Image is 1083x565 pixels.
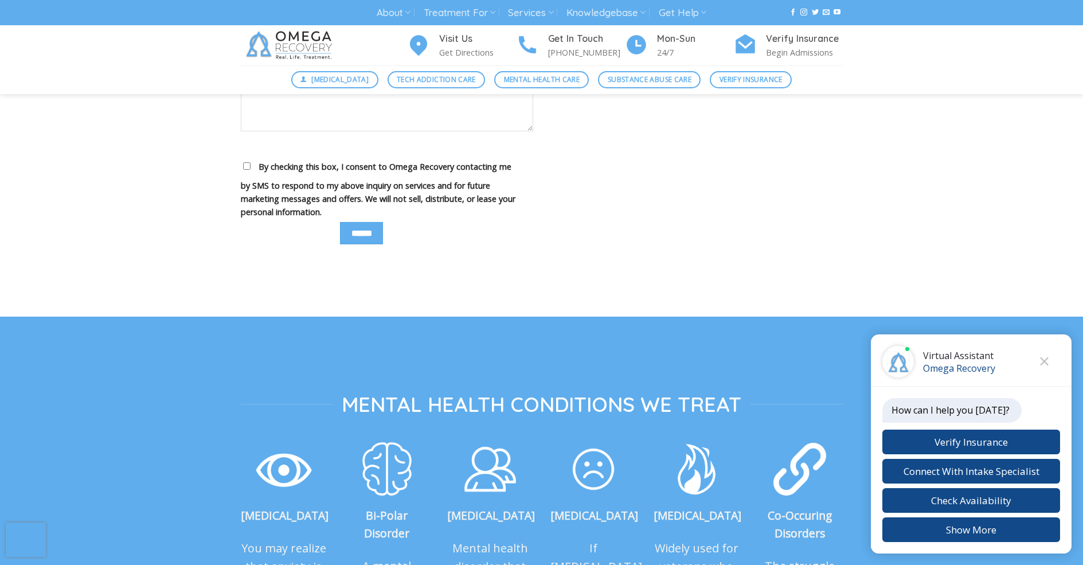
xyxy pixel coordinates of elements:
a: Follow on Instagram [800,9,807,17]
a: Send us an email [823,9,830,17]
h4: Mon-Sun [657,32,734,46]
h4: Get In Touch [548,32,625,46]
strong: [MEDICAL_DATA] [654,508,741,523]
p: Begin Admissions [766,46,843,59]
h4: Visit Us [439,32,516,46]
span: Mental Health Conditions We Treat [342,391,741,418]
a: About [377,2,410,24]
a: Treatment For [424,2,495,24]
a: Knowledgebase [566,2,646,24]
h4: Verify Insurance [766,32,843,46]
textarea: Your message (optional) [241,63,533,131]
p: 24/7 [657,46,734,59]
a: Services [508,2,553,24]
span: Substance Abuse Care [608,74,691,85]
strong: Bi-Polar Disorder [364,508,409,541]
a: Verify Insurance Begin Admissions [734,32,843,60]
a: Tech Addiction Care [388,71,486,88]
a: Follow on Twitter [812,9,819,17]
strong: [MEDICAL_DATA] [447,508,535,523]
strong: [MEDICAL_DATA] [550,508,638,523]
span: Tech Addiction Care [397,74,476,85]
span: By checking this box, I consent to Omega Recovery contacting me by SMS to respond to my above inq... [241,161,515,217]
strong: [MEDICAL_DATA] [241,508,329,523]
a: Verify Insurance [710,71,792,88]
img: Omega Recovery [241,25,341,65]
label: Your message (optional) [241,49,533,139]
span: [MEDICAL_DATA] [311,74,369,85]
a: Follow on YouTube [834,9,840,17]
strong: Co-Occuring Disorders [768,508,832,541]
a: Visit Us Get Directions [407,32,516,60]
a: Substance Abuse Care [598,71,701,88]
p: Get Directions [439,46,516,59]
a: Get In Touch [PHONE_NUMBER] [516,32,625,60]
span: Verify Insurance [720,74,783,85]
a: Follow on Facebook [789,9,796,17]
input: By checking this box, I consent to Omega Recovery contacting me by SMS to respond to my above inq... [243,162,251,170]
a: [MEDICAL_DATA] [291,71,378,88]
p: [PHONE_NUMBER] [548,46,625,59]
a: Mental Health Care [494,71,589,88]
a: Get Help [659,2,706,24]
span: Mental Health Care [504,74,580,85]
